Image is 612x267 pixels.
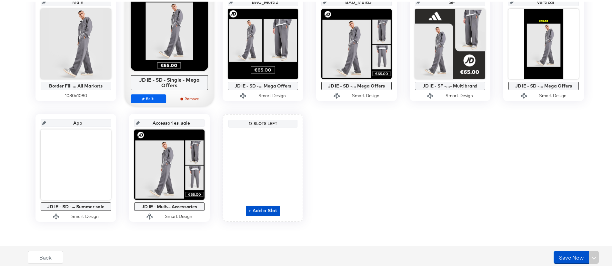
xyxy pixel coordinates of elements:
[539,91,567,97] div: Smart Design
[352,91,379,97] div: Smart Design
[323,82,390,87] div: JD IE - SD -... Mega Offers
[165,212,192,218] div: Smart Design
[246,204,280,214] button: + Add a Slot
[71,212,99,218] div: Smart Design
[230,119,296,125] div: 13 Slots Left
[42,82,109,87] div: Border Fill ... All Markets
[28,249,63,262] button: Back
[554,249,589,262] button: Save Now
[229,82,296,87] div: JD IE - SD -... Mega Offers
[248,205,277,213] span: + Add a Slot
[510,82,577,87] div: JD IE - SD -... Mega Offers
[446,91,473,97] div: Smart Design
[134,95,163,99] span: Edit
[173,93,208,102] button: Remove
[416,82,484,87] div: JD IE - SF -...- Multibrand
[133,75,206,87] div: JD IE - SD - Single - Mega Offers
[136,202,203,208] div: JD IE - Mult... Accessories
[42,202,109,208] div: JD IE - SD -... Summer sale
[131,93,166,102] button: Edit
[41,91,111,97] div: 1080 x 1080
[176,95,205,99] span: Remove
[258,91,286,97] div: Smart Design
